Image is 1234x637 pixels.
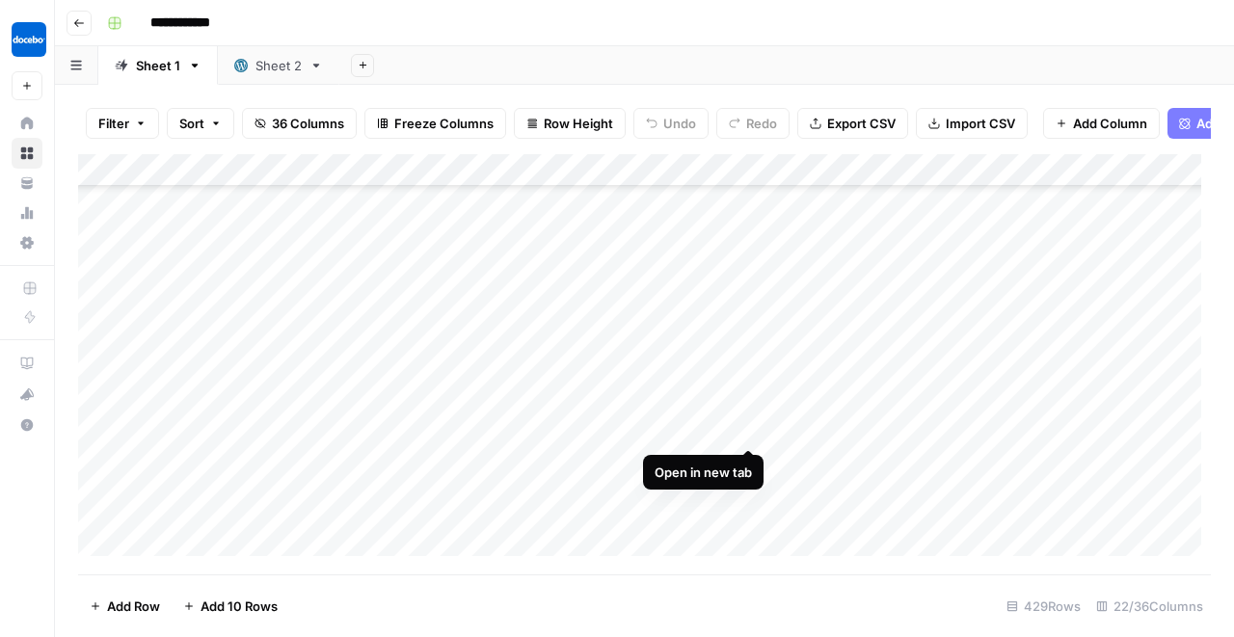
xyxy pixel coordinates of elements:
a: Your Data [12,168,42,199]
button: Freeze Columns [364,108,506,139]
span: Undo [663,114,696,133]
button: Sort [167,108,234,139]
a: Sheet 1 [98,46,218,85]
button: Export CSV [797,108,908,139]
button: Workspace: Docebo [12,15,42,64]
a: Sheet 2 [218,46,339,85]
button: Import CSV [916,108,1028,139]
button: What's new? [12,379,42,410]
a: Settings [12,227,42,258]
a: Home [12,108,42,139]
span: Sort [179,114,204,133]
span: Row Height [544,114,613,133]
div: Sheet 1 [136,56,180,75]
span: 36 Columns [272,114,344,133]
span: Redo [746,114,777,133]
div: 22/36 Columns [1088,591,1211,622]
button: Help + Support [12,410,42,440]
button: Add Column [1043,108,1160,139]
span: Import CSV [946,114,1015,133]
span: Add Column [1073,114,1147,133]
span: Add Row [107,597,160,616]
button: Undo [633,108,709,139]
button: Filter [86,108,159,139]
button: Add 10 Rows [172,591,289,622]
button: Redo [716,108,790,139]
a: AirOps Academy [12,348,42,379]
img: Docebo Logo [12,22,46,57]
div: What's new? [13,380,41,409]
a: Browse [12,138,42,169]
span: Add 10 Rows [201,597,278,616]
span: Freeze Columns [394,114,494,133]
a: Usage [12,198,42,228]
div: 429 Rows [999,591,1088,622]
button: Row Height [514,108,626,139]
span: Export CSV [827,114,896,133]
button: Add Row [78,591,172,622]
button: 36 Columns [242,108,357,139]
div: Sheet 2 [255,56,302,75]
div: Open in new tab [655,463,752,482]
span: Filter [98,114,129,133]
